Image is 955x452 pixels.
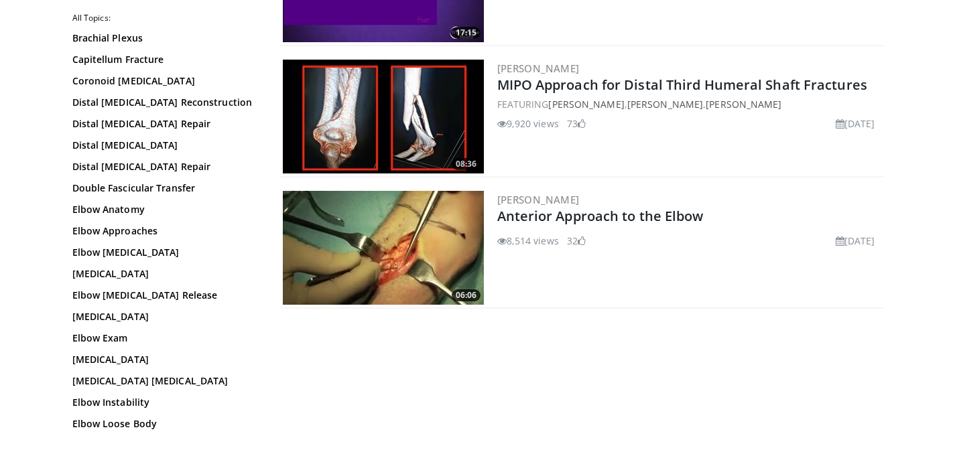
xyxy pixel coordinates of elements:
[72,246,253,259] a: Elbow [MEDICAL_DATA]
[283,60,484,173] a: 08:36
[72,13,257,23] h2: All Topics:
[72,160,253,173] a: Distal [MEDICAL_DATA] Repair
[497,62,580,75] a: [PERSON_NAME]
[72,353,253,366] a: [MEDICAL_DATA]
[567,234,586,248] li: 32
[72,310,253,323] a: [MEDICAL_DATA]
[72,53,253,66] a: Capitellum Fracture
[548,98,624,110] a: [PERSON_NAME]
[72,31,253,45] a: Brachial Plexus
[567,117,586,131] li: 73
[452,289,481,301] span: 06:06
[72,417,253,431] a: Elbow Loose Body
[497,193,580,206] a: [PERSON_NAME]
[836,117,875,131] li: [DATE]
[497,207,704,225] a: Anterior Approach to the Elbow
[72,139,253,152] a: Distal [MEDICAL_DATA]
[72,74,253,88] a: Coronoid [MEDICAL_DATA]
[836,234,875,248] li: [DATE]
[72,224,253,238] a: Elbow Approaches
[497,97,881,111] div: FEATURING , ,
[72,203,253,216] a: Elbow Anatomy
[452,158,481,170] span: 08:36
[452,27,481,39] span: 17:15
[283,60,484,173] img: d4887ced-d35b-41c5-9c01-de8d228990de.300x170_q85_crop-smart_upscale.jpg
[497,117,559,131] li: 9,920 views
[72,181,253,195] a: Double Fascicular Transfer
[72,289,253,302] a: Elbow [MEDICAL_DATA] Release
[72,96,253,109] a: Distal [MEDICAL_DATA] Reconstruction
[72,267,253,281] a: [MEDICAL_DATA]
[72,117,253,131] a: Distal [MEDICAL_DATA] Repair
[72,396,253,409] a: Elbow Instability
[283,191,484,305] a: 06:06
[497,76,867,94] a: MIPO Approach for Distal Third Humeral Shaft Fractures
[706,98,781,110] a: [PERSON_NAME]
[72,331,253,345] a: Elbow Exam
[283,191,484,305] img: eff5da32-19e7-4fe6-8ab8-6de1afb30909.300x170_q85_crop-smart_upscale.jpg
[627,98,703,110] a: [PERSON_NAME]
[497,234,559,248] li: 8,514 views
[72,374,253,388] a: [MEDICAL_DATA] [MEDICAL_DATA]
